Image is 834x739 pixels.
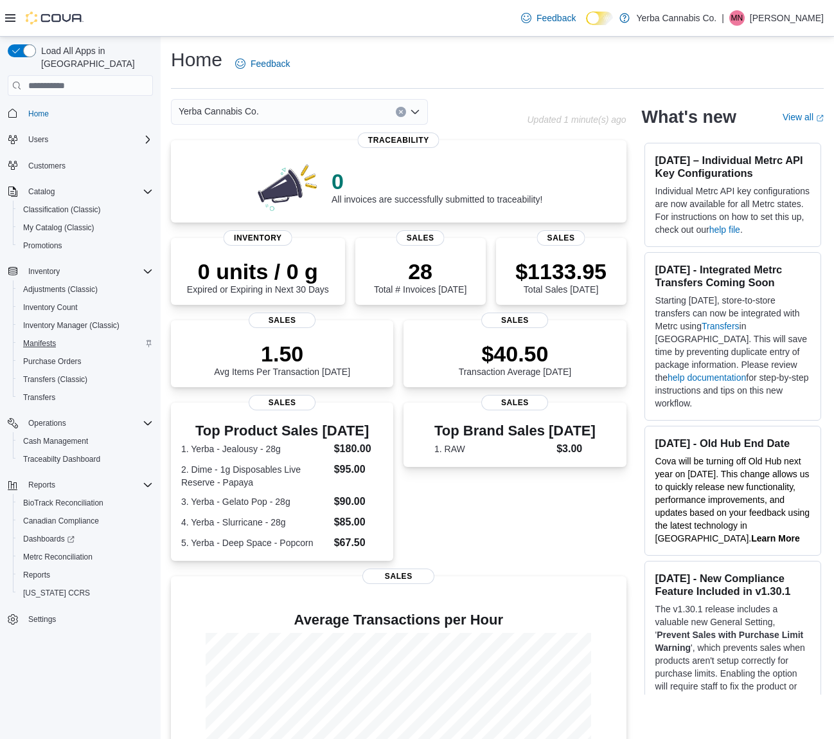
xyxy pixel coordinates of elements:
span: Traceabilty Dashboard [23,454,100,464]
p: Updated 1 minute(s) ago [527,114,626,125]
button: Classification (Classic) [13,201,158,219]
a: Promotions [18,238,67,253]
a: Feedback [230,51,295,77]
a: Cash Management [18,433,93,449]
span: Purchase Orders [18,354,153,369]
span: Sales [537,230,585,246]
span: Adjustments (Classic) [23,284,98,295]
a: View allExternal link [783,112,824,122]
span: Transfers [18,390,153,405]
a: BioTrack Reconciliation [18,495,109,511]
a: help documentation [668,372,746,383]
a: My Catalog (Classic) [18,220,100,235]
span: Promotions [23,241,62,251]
span: Cash Management [23,436,88,446]
span: Reports [23,477,153,493]
dt: 1. Yerba - Jealousy - 28g [181,442,329,455]
span: Reports [23,570,50,580]
button: Inventory Count [13,298,158,316]
span: Washington CCRS [18,585,153,601]
span: Manifests [23,338,56,349]
button: Promotions [13,237,158,255]
button: Inventory Manager (Classic) [13,316,158,334]
button: Users [23,132,53,147]
div: All invoices are successfully submitted to traceability! [332,169,542,205]
span: My Catalog (Classic) [23,223,94,233]
button: Reports [3,476,158,494]
p: $40.50 [459,341,572,367]
span: Reports [18,567,153,583]
span: Feedback [537,12,576,24]
nav: Complex example [8,98,153,662]
p: Individual Metrc API key configurations are now available for all Metrc states. For instructions ... [655,185,810,236]
a: Traceabilty Dashboard [18,452,105,467]
button: Inventory [3,262,158,280]
span: Users [23,132,153,147]
div: Michael Nezi [729,10,745,26]
p: The v1.30.1 release includes a valuable new General Setting, ' ', which prevents sales when produ... [655,603,810,731]
h3: [DATE] - Integrated Metrc Transfers Coming Soon [655,263,810,289]
span: Settings [23,611,153,627]
span: Yerba Cannabis Co. [179,104,259,119]
a: Learn More [751,533,799,543]
p: $1133.95 [515,259,607,284]
a: Inventory Manager (Classic) [18,318,125,333]
button: Customers [3,156,158,175]
a: Dashboards [13,530,158,548]
h3: Top Product Sales [DATE] [181,423,383,439]
p: Starting [DATE], store-to-store transfers can now be integrated with Metrc using in [GEOGRAPHIC_D... [655,294,810,410]
span: Inventory [224,230,292,246]
a: [US_STATE] CCRS [18,585,95,601]
span: My Catalog (Classic) [18,220,153,235]
dd: $85.00 [334,515,384,530]
span: Load All Apps in [GEOGRAPHIC_DATA] [36,44,153,70]
button: Users [3,131,158,149]
dd: $3.00 [556,441,596,457]
h4: Average Transactions per Hour [181,612,616,628]
span: Inventory [23,264,153,279]
span: Metrc Reconciliation [18,549,153,565]
p: 0 units / 0 g [187,259,329,284]
span: Metrc Reconciliation [23,552,93,562]
a: Reports [18,567,55,583]
button: Open list of options [410,107,420,117]
span: Customers [28,161,66,171]
span: Users [28,134,48,145]
span: Inventory [28,266,60,277]
a: Manifests [18,336,61,351]
p: [PERSON_NAME] [750,10,824,26]
span: Inventory Count [18,300,153,315]
span: Adjustments (Classic) [18,282,153,297]
a: Feedback [516,5,581,31]
p: 28 [374,259,466,284]
h3: [DATE] - Old Hub End Date [655,437,810,450]
a: help file [709,224,740,235]
div: Total Sales [DATE] [515,259,607,295]
span: Sales [482,395,549,410]
a: Adjustments (Classic) [18,282,103,297]
span: Canadian Compliance [18,513,153,529]
span: Dark Mode [586,25,587,26]
h3: [DATE] – Individual Metrc API Key Configurations [655,154,810,179]
dt: 5. Yerba - Deep Space - Popcorn [181,536,329,549]
button: Operations [23,415,71,431]
button: BioTrack Reconciliation [13,494,158,512]
span: Home [23,105,153,121]
span: Transfers (Classic) [18,372,153,387]
svg: External link [816,114,824,122]
button: My Catalog (Classic) [13,219,158,237]
input: Dark Mode [586,12,613,25]
dd: $90.00 [334,494,384,509]
span: Operations [28,418,66,428]
button: Transfers [13,388,158,406]
span: MN [731,10,743,26]
span: Manifests [18,336,153,351]
p: Yerba Cannabis Co. [636,10,716,26]
a: Metrc Reconciliation [18,549,98,565]
button: Clear input [396,107,406,117]
dd: $67.50 [334,535,384,551]
button: Metrc Reconciliation [13,548,158,566]
span: Reports [28,480,55,490]
span: Dashboards [18,531,153,547]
